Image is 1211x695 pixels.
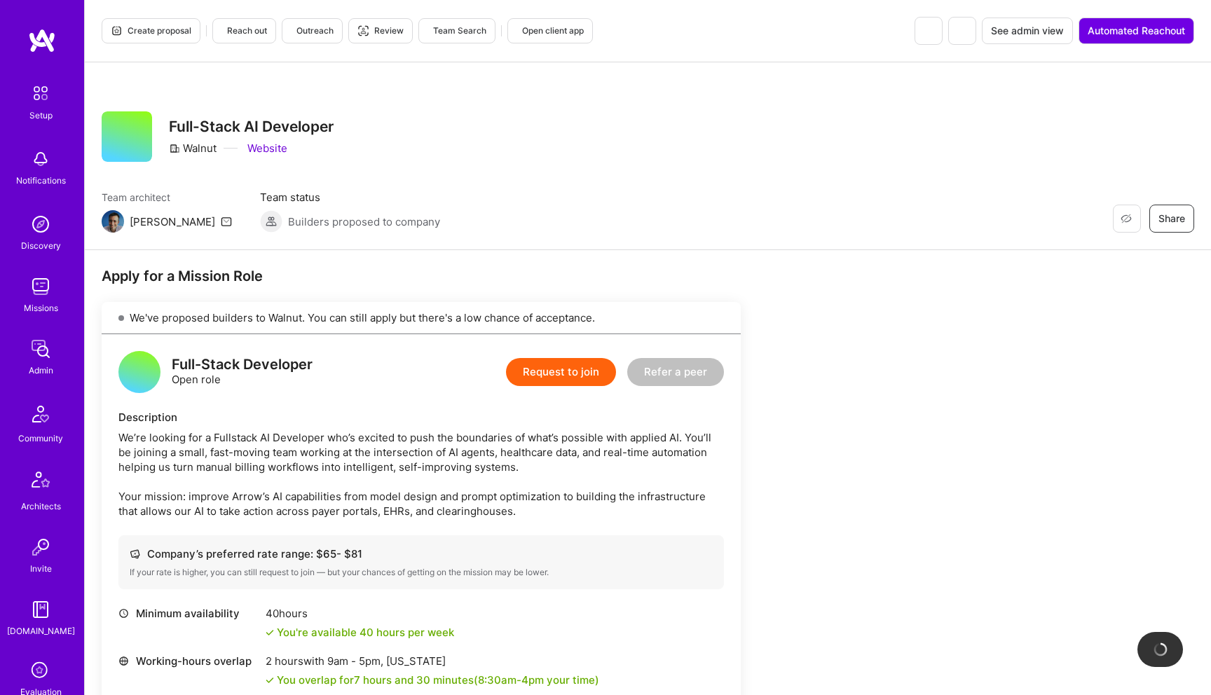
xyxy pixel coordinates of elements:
[266,676,274,684] i: icon Check
[1079,18,1194,44] button: Automated Reachout
[21,499,61,514] div: Architects
[28,28,56,53] img: logo
[348,18,413,43] button: Review
[288,214,440,229] span: Builders proposed to company
[24,301,58,315] div: Missions
[266,606,454,621] div: 40 hours
[291,25,334,37] span: Outreach
[26,78,55,108] img: setup
[24,397,57,431] img: Community
[18,431,63,446] div: Community
[266,654,599,668] div: 2 hours with [US_STATE]
[169,118,334,135] h3: Full-Stack AI Developer
[169,143,180,154] i: icon CompanyGray
[111,25,122,36] i: icon Proposal
[478,673,544,687] span: 8:30am - 4pm
[21,238,61,253] div: Discovery
[118,608,129,619] i: icon Clock
[277,673,599,687] div: You overlap for 7 hours and 30 minutes ( your time)
[118,654,259,668] div: Working-hours overlap
[418,18,495,43] button: Team Search
[27,596,55,624] img: guide book
[1152,641,1169,658] img: loading
[982,18,1073,44] button: See admin view
[30,561,52,576] div: Invite
[282,18,343,43] button: Outreach
[102,18,200,43] button: Create proposal
[266,625,454,640] div: You're available 40 hours per week
[102,210,124,233] img: Team Architect
[1088,24,1185,38] span: Automated Reachout
[991,24,1064,38] span: See admin view
[27,145,55,173] img: bell
[1158,212,1185,226] span: Share
[130,549,140,559] i: icon Cash
[130,567,713,578] div: If your rate is higher, you can still request to join — but your chances of getting on the missio...
[1149,205,1194,233] button: Share
[130,546,713,561] div: Company’s preferred rate range: $ 65 - $ 81
[172,357,313,387] div: Open role
[221,216,232,227] i: icon Mail
[130,214,215,229] div: [PERSON_NAME]
[427,25,486,37] span: Team Search
[516,25,584,37] span: Open client app
[357,25,369,36] i: icon Targeter
[627,358,724,386] button: Refer a peer
[169,141,217,156] div: Walnut
[102,302,741,334] div: We've proposed builders to Walnut. You can still apply but there's a low chance of acceptance.
[221,25,267,37] span: Reach out
[7,624,75,638] div: [DOMAIN_NAME]
[29,363,53,378] div: Admin
[27,273,55,301] img: teamwork
[27,658,54,684] i: icon SelectionTeam
[260,190,440,205] span: Team status
[118,430,724,518] div: We’re looking for a Fullstack AI Developer who’s excited to push the boundaries of what’s possibl...
[266,628,274,637] i: icon Check
[1121,213,1132,224] i: icon EyeClosed
[24,465,57,499] img: Architects
[102,267,741,285] div: Apply for a Mission Role
[27,335,55,363] img: admin teamwork
[357,25,404,37] span: Review
[506,358,616,386] button: Request to join
[118,656,129,666] i: icon World
[118,606,259,621] div: Minimum availability
[324,654,386,668] span: 9am - 5pm ,
[260,210,282,233] img: Builders proposed to company
[27,533,55,561] img: Invite
[212,18,276,43] button: Reach out
[111,25,191,37] span: Create proposal
[118,410,724,425] div: Description
[27,210,55,238] img: discovery
[29,108,53,123] div: Setup
[245,141,287,156] a: Website
[102,190,232,205] span: Team architect
[507,18,593,43] button: Open client app
[16,173,66,188] div: Notifications
[172,357,313,372] div: Full-Stack Developer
